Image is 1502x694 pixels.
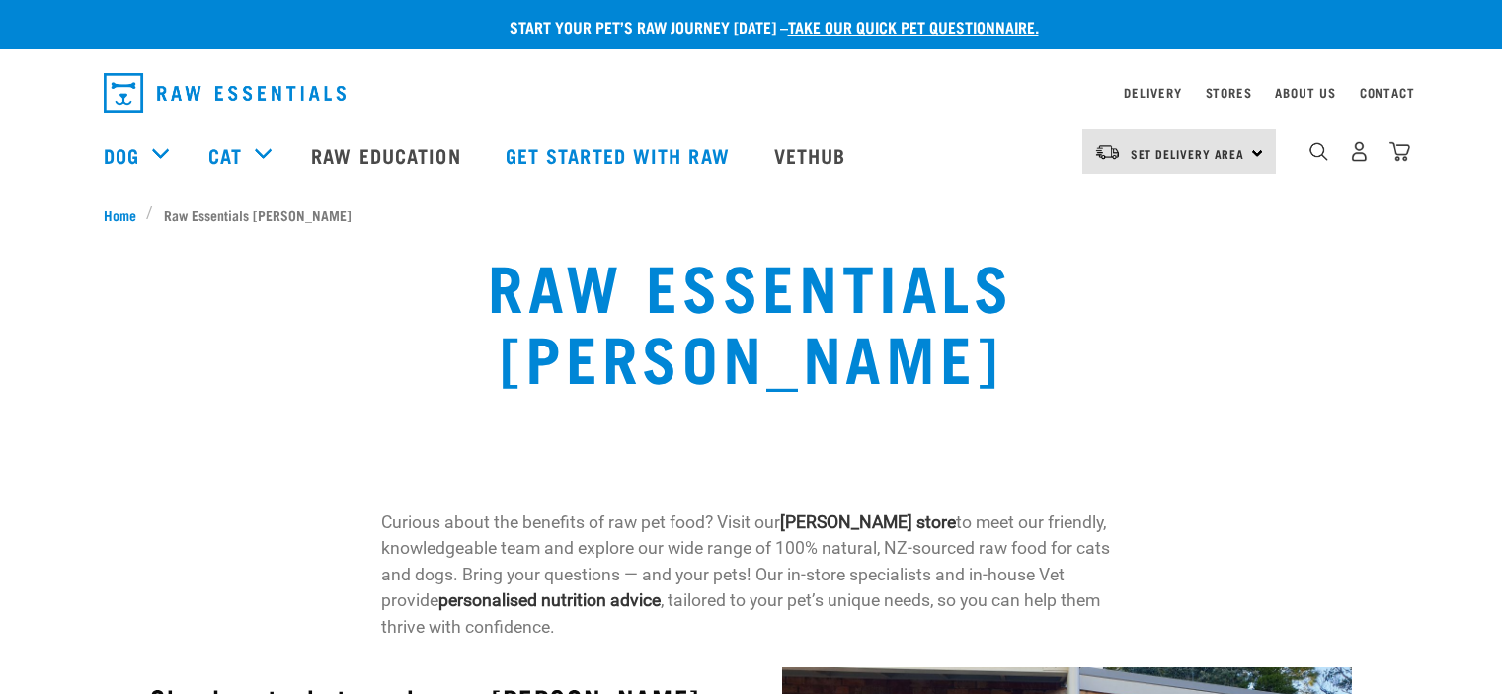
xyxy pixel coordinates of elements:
a: take our quick pet questionnaire. [788,22,1039,31]
h1: Raw Essentials [PERSON_NAME] [286,249,1217,391]
a: Home [104,204,147,225]
a: Stores [1206,89,1252,96]
a: Get started with Raw [486,116,754,194]
nav: dropdown navigation [88,65,1415,120]
a: Cat [208,140,242,170]
nav: breadcrumbs [104,204,1399,225]
a: Vethub [754,116,871,194]
img: home-icon@2x.png [1389,141,1410,162]
strong: personalised nutrition advice [438,590,661,610]
span: Home [104,204,136,225]
img: Raw Essentials Logo [104,73,346,113]
a: Delivery [1124,89,1181,96]
p: Curious about the benefits of raw pet food? Visit our to meet our friendly, knowledgeable team an... [381,509,1121,640]
img: user.png [1349,141,1370,162]
a: Contact [1360,89,1415,96]
img: van-moving.png [1094,143,1121,161]
a: Dog [104,140,139,170]
span: Set Delivery Area [1131,150,1245,157]
a: Raw Education [291,116,485,194]
a: About Us [1275,89,1335,96]
img: home-icon-1@2x.png [1309,142,1328,161]
strong: [PERSON_NAME] store [780,512,956,532]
